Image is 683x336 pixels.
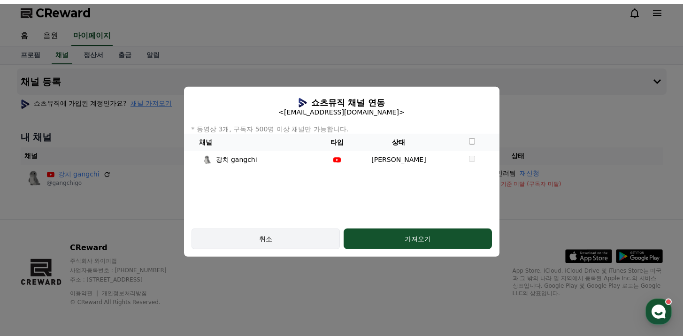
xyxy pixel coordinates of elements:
div: 가져오기 [362,234,473,244]
p: <[EMAIL_ADDRESS][DOMAIN_NAME]> [271,107,412,117]
th: 상태 [353,134,445,151]
h5: 쇼츠뮤직 채널 연동 [311,98,385,107]
th: 채널 [184,134,322,151]
p: * 동영상 3개, 구독자 500명 이상 채널만 가능합니다. [184,124,499,134]
button: 가져오기 [344,229,492,249]
a: 설정 [121,258,180,282]
div: 취소 [205,234,326,244]
span: 설정 [145,272,156,280]
p: 강치 gangchi [216,155,257,165]
th: 타입 [322,134,353,151]
img: profile [203,155,212,164]
a: 대화 [62,258,121,282]
td: [PERSON_NAME] [353,151,445,168]
button: 취소 [192,229,340,249]
div: modal [184,87,499,257]
a: 홈 [3,258,62,282]
img: profile [298,98,307,107]
span: 대화 [86,273,97,280]
span: 홈 [30,272,35,280]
